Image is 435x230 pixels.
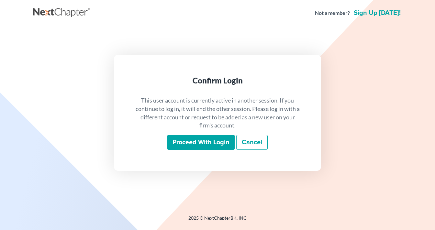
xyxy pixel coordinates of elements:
[135,75,300,86] div: Confirm Login
[167,135,235,150] input: Proceed with login
[352,10,402,16] a: Sign up [DATE]!
[236,135,268,150] a: Cancel
[315,9,350,17] strong: Not a member?
[135,96,300,130] p: This user account is currently active in another session. If you continue to log in, it will end ...
[33,215,402,226] div: 2025 © NextChapterBK, INC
